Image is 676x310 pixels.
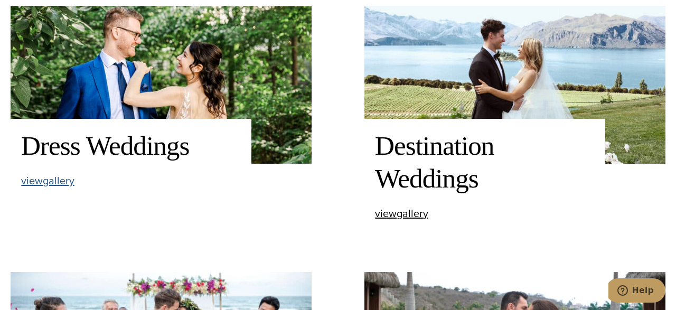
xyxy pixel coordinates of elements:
iframe: Opens a widget where you can chat to one of our agents [608,278,665,305]
span: view gallery [21,173,74,189]
img: Bride and groom in each others arms overlooking lake and mountains behind it, Groom in black cust... [364,6,665,164]
h2: Destination Weddings [375,129,595,194]
a: viewgallery [375,208,428,219]
h2: Dress Weddings [21,129,241,162]
img: Bride with hand on grooms shoulder. Groom wearing bespoke medium blue Dormeuil suit with white sh... [11,6,312,164]
span: view gallery [375,205,428,221]
a: viewgallery [21,175,74,186]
